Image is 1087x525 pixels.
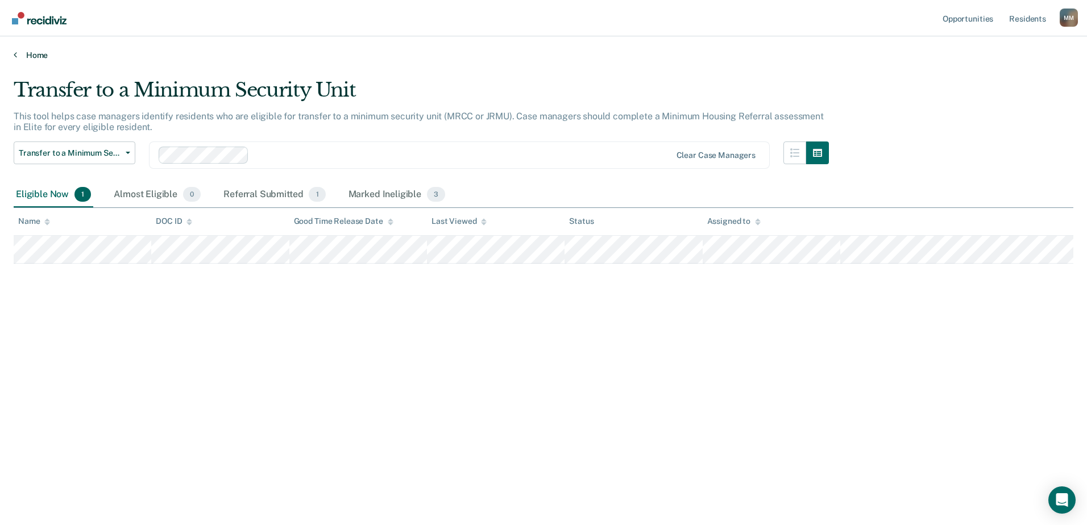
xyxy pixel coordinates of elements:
[14,182,93,207] div: Eligible Now1
[569,216,594,226] div: Status
[12,12,67,24] img: Recidiviz
[74,187,91,202] span: 1
[432,216,487,226] div: Last Viewed
[707,216,761,226] div: Assigned to
[111,182,203,207] div: Almost Eligible0
[19,148,121,158] span: Transfer to a Minimum Security Unit
[18,216,50,226] div: Name
[1048,486,1076,514] div: Open Intercom Messenger
[183,187,201,202] span: 0
[221,182,327,207] div: Referral Submitted1
[1060,9,1078,27] button: Profile dropdown button
[14,111,824,132] p: This tool helps case managers identify residents who are eligible for transfer to a minimum secur...
[14,50,1073,60] a: Home
[14,141,135,164] button: Transfer to a Minimum Security Unit
[1060,9,1078,27] div: M M
[677,151,756,160] div: Clear case managers
[14,78,829,111] div: Transfer to a Minimum Security Unit
[156,216,192,226] div: DOC ID
[346,182,448,207] div: Marked Ineligible3
[309,187,325,202] span: 1
[294,216,393,226] div: Good Time Release Date
[427,187,445,202] span: 3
